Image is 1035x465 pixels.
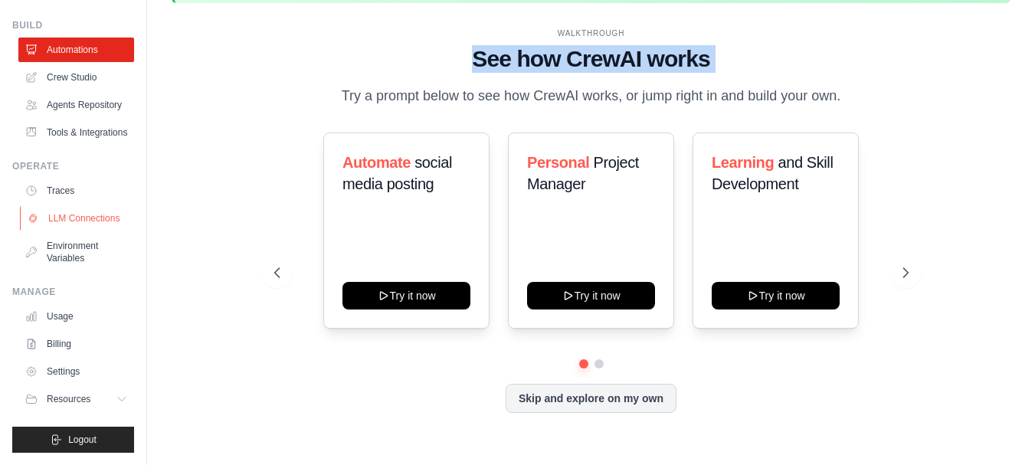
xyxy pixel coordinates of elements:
[712,154,833,192] span: and Skill Development
[712,154,774,171] span: Learning
[18,234,134,270] a: Environment Variables
[18,178,134,203] a: Traces
[342,282,470,309] button: Try it now
[342,154,452,192] span: social media posting
[12,19,134,31] div: Build
[18,65,134,90] a: Crew Studio
[527,154,589,171] span: Personal
[958,391,1035,465] iframe: Chat Widget
[12,286,134,298] div: Manage
[47,393,90,405] span: Resources
[342,154,411,171] span: Automate
[712,282,840,309] button: Try it now
[506,384,676,413] button: Skip and explore on my own
[18,38,134,62] a: Automations
[20,206,136,231] a: LLM Connections
[527,154,639,192] span: Project Manager
[68,434,97,446] span: Logout
[12,160,134,172] div: Operate
[527,282,655,309] button: Try it now
[18,359,134,384] a: Settings
[18,120,134,145] a: Tools & Integrations
[274,28,909,39] div: WALKTHROUGH
[12,427,134,453] button: Logout
[18,387,134,411] button: Resources
[18,304,134,329] a: Usage
[18,93,134,117] a: Agents Repository
[274,45,909,73] h1: See how CrewAI works
[334,85,849,107] p: Try a prompt below to see how CrewAI works, or jump right in and build your own.
[18,332,134,356] a: Billing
